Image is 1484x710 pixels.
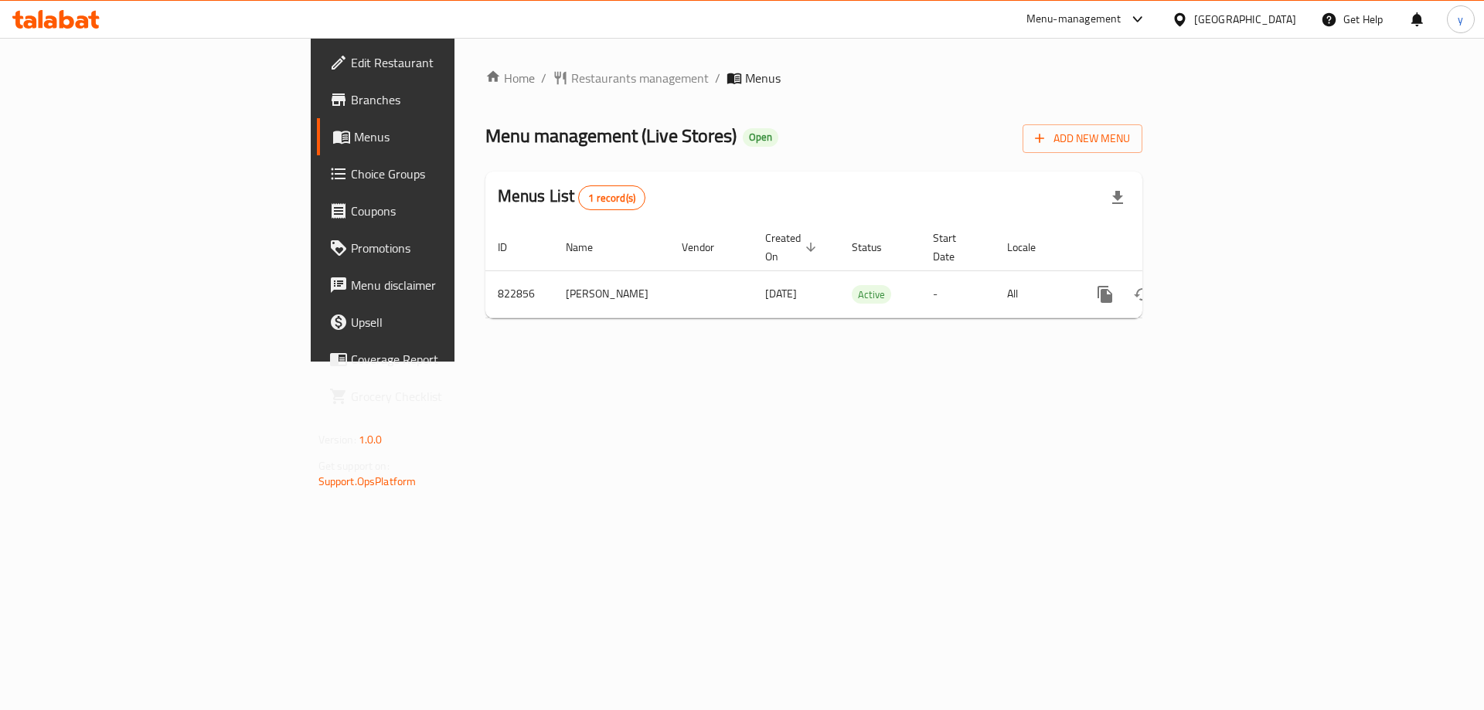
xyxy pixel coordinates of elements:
[318,471,417,491] a: Support.OpsPlatform
[317,378,559,415] a: Grocery Checklist
[1035,129,1130,148] span: Add New Menu
[852,286,891,304] span: Active
[852,238,902,256] span: Status
[351,90,546,109] span: Branches
[317,81,559,118] a: Branches
[571,69,709,87] span: Restaurants management
[743,131,778,144] span: Open
[351,350,546,369] span: Coverage Report
[1007,238,1056,256] span: Locale
[1458,11,1463,28] span: y
[765,284,797,304] span: [DATE]
[317,267,559,304] a: Menu disclaimer
[318,430,356,450] span: Version:
[933,229,976,266] span: Start Date
[485,224,1247,318] table: enhanced table
[498,185,645,210] h2: Menus List
[578,185,645,210] div: Total records count
[351,165,546,183] span: Choice Groups
[1023,124,1142,153] button: Add New Menu
[351,387,546,406] span: Grocery Checklist
[498,238,527,256] span: ID
[317,229,559,267] a: Promotions
[579,191,645,206] span: 1 record(s)
[354,127,546,146] span: Menus
[765,229,821,266] span: Created On
[1194,11,1296,28] div: [GEOGRAPHIC_DATA]
[317,155,559,192] a: Choice Groups
[852,285,891,304] div: Active
[351,239,546,257] span: Promotions
[317,341,559,378] a: Coverage Report
[485,69,1143,87] nav: breadcrumb
[682,238,734,256] span: Vendor
[715,69,720,87] li: /
[359,430,383,450] span: 1.0.0
[318,456,390,476] span: Get support on:
[317,192,559,229] a: Coupons
[351,202,546,220] span: Coupons
[566,238,613,256] span: Name
[317,304,559,341] a: Upsell
[317,118,559,155] a: Menus
[553,69,709,87] a: Restaurants management
[351,53,546,72] span: Edit Restaurant
[995,270,1074,318] td: All
[921,270,995,318] td: -
[1099,179,1136,216] div: Export file
[1026,10,1122,29] div: Menu-management
[485,118,737,153] span: Menu management ( Live Stores )
[317,44,559,81] a: Edit Restaurant
[1074,224,1247,271] th: Actions
[351,313,546,331] span: Upsell
[1087,276,1124,313] button: more
[553,270,669,318] td: [PERSON_NAME]
[743,128,778,147] div: Open
[745,69,781,87] span: Menus
[1124,276,1161,313] button: Change Status
[351,276,546,294] span: Menu disclaimer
